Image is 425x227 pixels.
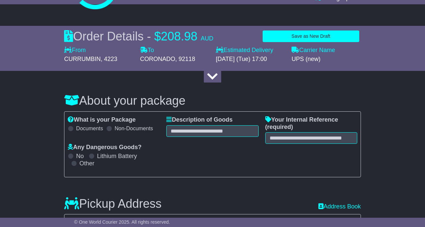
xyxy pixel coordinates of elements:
[64,29,213,43] div: Order Details -
[140,56,175,62] span: CORONADO
[79,160,94,167] label: Other
[201,35,213,42] span: AUD
[318,203,361,210] a: Address Book
[64,56,101,62] span: CURRUMBIN
[76,153,84,160] label: No
[216,56,285,63] div: [DATE] (Tue) 17:00
[74,219,170,225] span: © One World Courier 2025. All rights reserved.
[216,47,285,54] label: Estimated Delivery
[166,116,232,124] label: Description of Goods
[154,29,161,43] span: $
[292,56,361,63] div: UPS (new)
[161,29,197,43] span: 208.98
[64,197,161,210] h3: Pickup Address
[265,116,357,131] label: Your Internal Reference (required)
[175,56,195,62] span: , 92118
[140,47,154,54] label: To
[68,116,135,124] label: What is your Package
[64,47,86,54] label: From
[76,125,103,132] label: Documents
[115,125,153,132] label: Non-Documents
[68,144,141,151] label: Any Dangerous Goods?
[64,94,361,107] h3: About your package
[292,47,335,54] label: Carrier Name
[263,30,359,42] button: Save as New Draft
[101,56,117,62] span: , 4223
[97,153,137,160] label: Lithium Battery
